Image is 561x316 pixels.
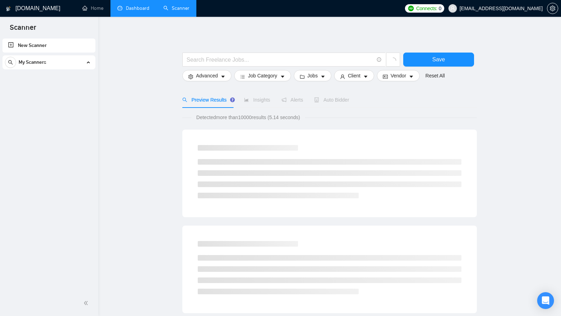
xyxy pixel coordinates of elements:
[439,5,441,12] span: 0
[334,70,374,81] button: userClientcaret-down
[408,6,414,11] img: upwork-logo.png
[191,114,305,121] span: Detected more than 10000 results (5.14 seconds)
[314,97,319,102] span: robot
[409,74,414,79] span: caret-down
[182,97,233,103] span: Preview Results
[383,74,388,79] span: idcard
[307,72,318,80] span: Jobs
[391,72,406,80] span: Vendor
[2,39,95,53] li: New Scanner
[390,57,396,64] span: loading
[244,97,270,103] span: Insights
[163,5,189,11] a: searchScanner
[450,6,455,11] span: user
[282,97,303,103] span: Alerts
[547,3,558,14] button: setting
[19,55,46,69] span: My Scanners
[2,55,95,72] li: My Scanners
[547,6,558,11] span: setting
[403,53,474,67] button: Save
[5,57,16,68] button: search
[196,72,218,80] span: Advanced
[547,6,558,11] a: setting
[377,57,381,62] span: info-circle
[314,97,349,103] span: Auto Bidder
[280,74,285,79] span: caret-down
[6,3,11,14] img: logo
[234,70,291,81] button: barsJob Categorycaret-down
[182,70,231,81] button: settingAdvancedcaret-down
[4,22,42,37] span: Scanner
[82,5,103,11] a: homeHome
[5,60,16,65] span: search
[377,70,420,81] button: idcardVendorcaret-down
[182,97,187,102] span: search
[432,55,445,64] span: Save
[320,74,325,79] span: caret-down
[8,39,90,53] a: New Scanner
[416,5,437,12] span: Connects:
[188,74,193,79] span: setting
[300,74,305,79] span: folder
[294,70,332,81] button: folderJobscaret-down
[425,72,445,80] a: Reset All
[117,5,149,11] a: dashboardDashboard
[244,97,249,102] span: area-chart
[83,300,90,307] span: double-left
[187,55,374,64] input: Search Freelance Jobs...
[537,292,554,309] div: Open Intercom Messenger
[240,74,245,79] span: bars
[229,97,236,103] div: Tooltip anchor
[340,74,345,79] span: user
[282,97,286,102] span: notification
[248,72,277,80] span: Job Category
[348,72,360,80] span: Client
[221,74,225,79] span: caret-down
[363,74,368,79] span: caret-down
